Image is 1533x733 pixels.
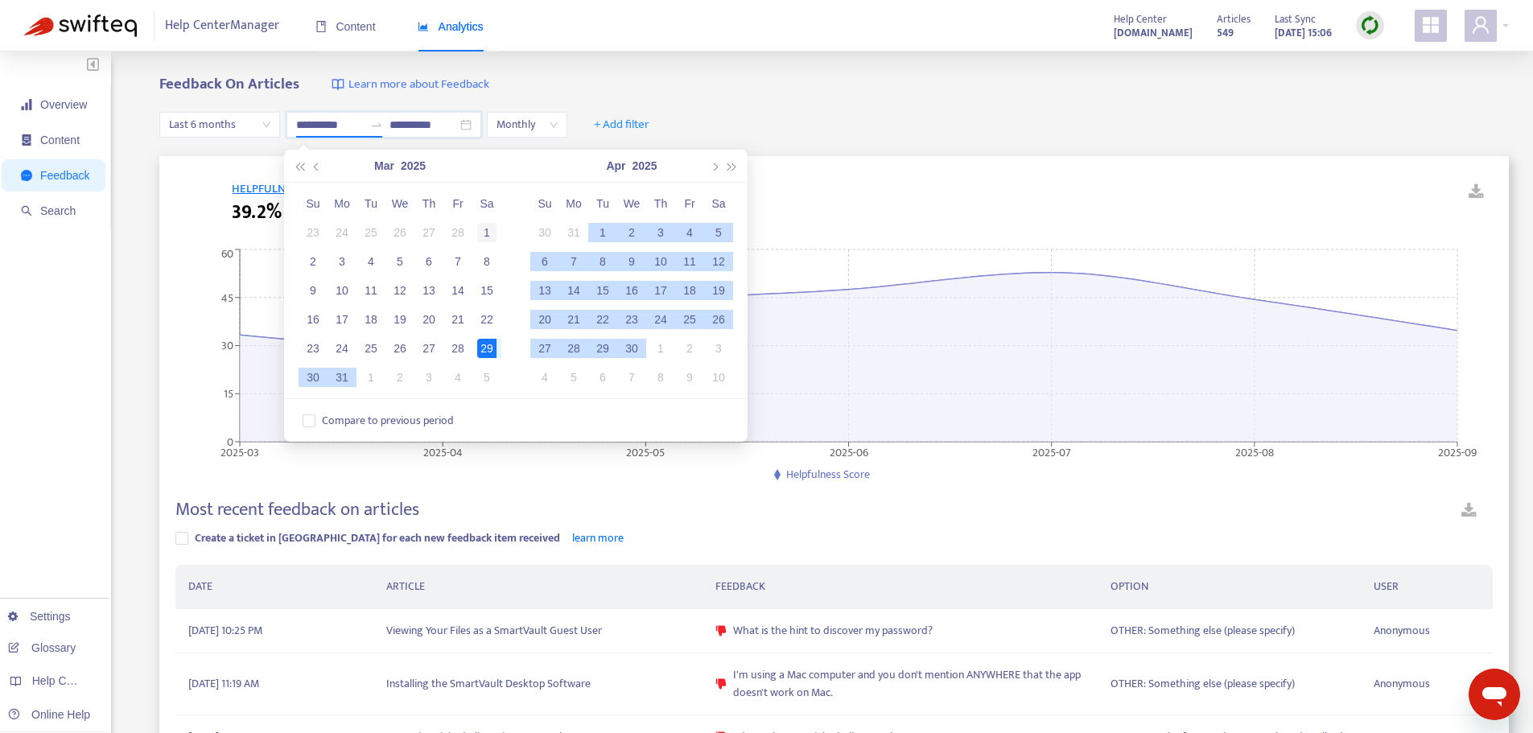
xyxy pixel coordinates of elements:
[227,432,233,451] tspan: 0
[477,339,497,358] div: 29
[709,339,728,358] div: 3
[390,223,410,242] div: 26
[622,223,641,242] div: 2
[332,310,352,329] div: 17
[401,150,426,182] button: 2025
[472,276,501,305] td: 2025-03-15
[40,169,89,182] span: Feedback
[385,189,414,218] th: We
[606,150,625,182] button: Apr
[646,334,675,363] td: 2025-05-01
[303,310,323,329] div: 16
[221,336,233,355] tspan: 30
[564,339,583,358] div: 28
[1469,669,1520,720] iframe: Button to launch messaging window
[559,247,588,276] td: 2025-04-07
[443,305,472,334] td: 2025-03-21
[385,334,414,363] td: 2025-03-26
[419,223,439,242] div: 27
[715,625,727,636] span: dislike
[385,247,414,276] td: 2025-03-05
[617,305,646,334] td: 2025-04-23
[328,305,356,334] td: 2025-03-17
[627,443,666,461] tspan: 2025-05
[361,368,381,387] div: 1
[704,363,733,392] td: 2025-05-10
[443,189,472,218] th: Fr
[361,223,381,242] div: 25
[680,368,699,387] div: 9
[680,223,699,242] div: 4
[651,223,670,242] div: 3
[588,218,617,247] td: 2025-04-01
[680,252,699,271] div: 11
[1111,675,1295,693] span: OTHER: Something else (please specify)
[593,281,612,300] div: 15
[414,189,443,218] th: Th
[414,218,443,247] td: 2025-02-27
[733,666,1085,702] span: I'm using a Mac computer and you don't mention ANYWHERE that the app doesn't work on Mac.
[390,339,410,358] div: 26
[40,134,80,146] span: Content
[559,189,588,218] th: Mo
[572,529,624,547] a: learn more
[232,198,282,227] span: 39.2%
[414,276,443,305] td: 2025-03-13
[622,310,641,329] div: 23
[448,310,468,329] div: 21
[1361,565,1493,609] th: USER
[477,281,497,300] div: 15
[617,334,646,363] td: 2025-04-30
[564,223,583,242] div: 31
[32,674,98,687] span: Help Centers
[21,170,32,181] span: message
[159,72,299,97] b: Feedback On Articles
[414,363,443,392] td: 2025-04-03
[1217,10,1251,28] span: Articles
[680,310,699,329] div: 25
[709,252,728,271] div: 12
[472,305,501,334] td: 2025-03-22
[472,218,501,247] td: 2025-03-01
[1360,15,1380,35] img: sync.dc5367851b00ba804db3.png
[703,565,1098,609] th: FEEDBACK
[646,305,675,334] td: 2025-04-24
[373,609,703,653] td: Viewing Your Files as a SmartVault Guest User
[418,20,484,33] span: Analytics
[646,247,675,276] td: 2025-04-10
[559,276,588,305] td: 2025-04-14
[559,305,588,334] td: 2025-04-21
[588,363,617,392] td: 2025-05-06
[221,245,233,263] tspan: 60
[1471,15,1490,35] span: user
[786,465,870,484] span: Helpfulness Score
[472,334,501,363] td: 2025-03-29
[559,334,588,363] td: 2025-04-28
[21,134,32,146] span: container
[414,334,443,363] td: 2025-03-27
[530,363,559,392] td: 2025-05-04
[617,363,646,392] td: 2025-05-07
[303,223,323,242] div: 23
[299,247,328,276] td: 2025-03-02
[328,363,356,392] td: 2025-03-31
[361,281,381,300] div: 11
[448,223,468,242] div: 28
[1114,23,1193,42] a: [DOMAIN_NAME]
[419,310,439,329] div: 20
[414,305,443,334] td: 2025-03-20
[588,305,617,334] td: 2025-04-22
[232,179,341,199] span: HELPFULNESS SCORE
[530,189,559,218] th: Su
[651,339,670,358] div: 1
[443,334,472,363] td: 2025-03-28
[559,218,588,247] td: 2025-03-31
[622,339,641,358] div: 30
[593,339,612,358] div: 29
[423,443,463,461] tspan: 2025-04
[622,252,641,271] div: 9
[709,281,728,300] div: 19
[1275,10,1316,28] span: Last Sync
[8,641,76,654] a: Glossary
[535,310,554,329] div: 20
